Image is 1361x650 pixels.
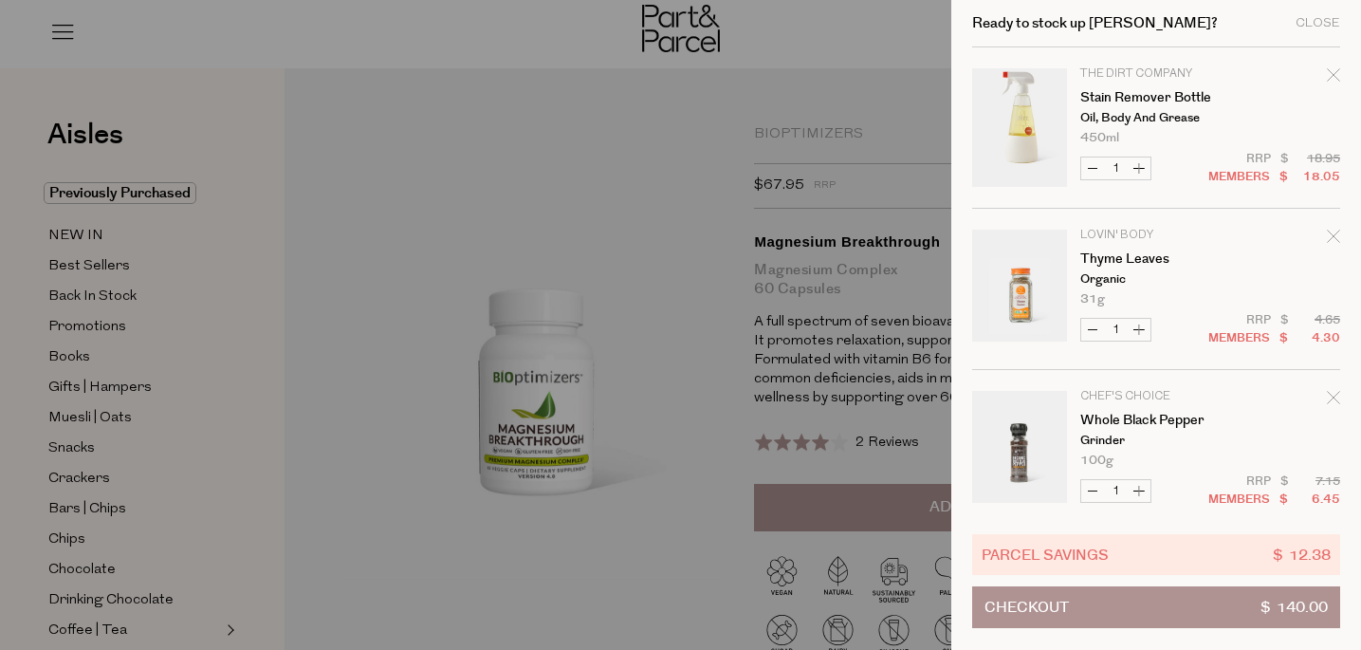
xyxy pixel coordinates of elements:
input: QTY Stain Remover Bottle [1104,158,1128,179]
span: 450ml [1080,132,1119,144]
a: Stain Remover Bottle [1080,91,1227,104]
p: The Dirt Company [1080,68,1227,80]
p: Oil, Body and Grease [1080,112,1227,124]
div: Close [1296,17,1340,29]
h2: Ready to stock up [PERSON_NAME]? [972,16,1218,30]
button: Checkout$ 140.00 [972,586,1340,628]
input: QTY Thyme Leaves [1104,319,1128,341]
span: Checkout [984,587,1069,627]
p: Chef's Choice [1080,391,1227,402]
span: Parcel Savings [982,544,1109,566]
p: Organic [1080,273,1227,286]
div: Remove Whole Black Pepper [1327,388,1340,414]
p: Lovin' Body [1080,230,1227,241]
p: Grinder [1080,435,1227,447]
a: Whole Black Pepper [1080,414,1227,427]
div: Remove Thyme Leaves [1327,227,1340,252]
span: 100g [1080,455,1113,467]
a: Thyme Leaves [1080,252,1227,266]
span: $ 12.38 [1273,544,1331,566]
span: $ 140.00 [1260,587,1328,627]
div: Remove Stain Remover Bottle [1327,65,1340,91]
input: QTY Whole Black Pepper [1104,480,1128,502]
span: 31g [1080,293,1105,306]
